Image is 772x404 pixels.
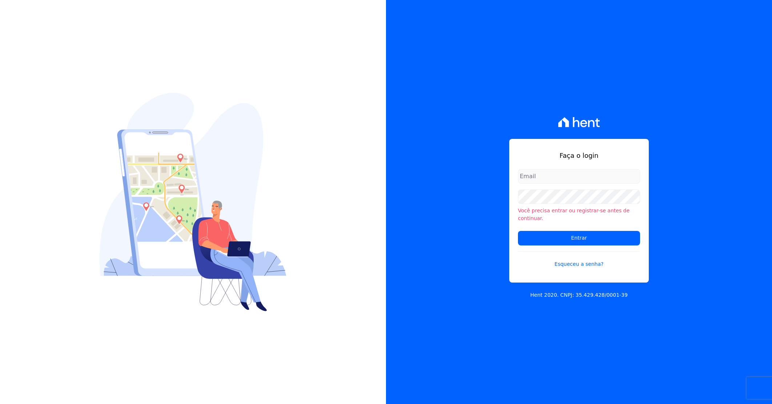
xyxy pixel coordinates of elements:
input: Email [518,169,640,184]
h1: Faça o login [518,151,640,160]
img: Login [100,93,286,311]
p: Hent 2020. CNPJ: 35.429.428/0001-39 [530,291,628,299]
a: Esqueceu a senha? [518,251,640,268]
input: Entrar [518,231,640,245]
li: Você precisa entrar ou registrar-se antes de continuar. [518,207,640,222]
